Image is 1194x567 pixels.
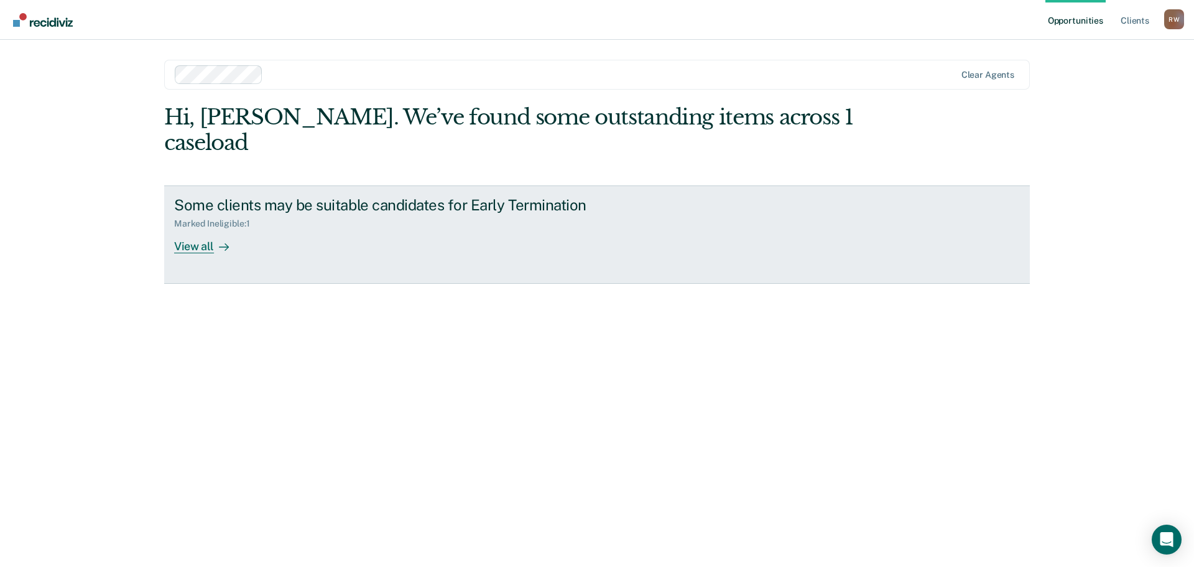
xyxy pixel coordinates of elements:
div: View all [174,229,244,253]
a: Some clients may be suitable candidates for Early TerminationMarked Ineligible:1View all [164,185,1030,284]
div: Hi, [PERSON_NAME]. We’ve found some outstanding items across 1 caseload [164,105,857,156]
button: Profile dropdown button [1164,9,1184,29]
div: Some clients may be suitable candidates for Early Termination [174,196,611,214]
img: Recidiviz [13,13,73,27]
div: Clear agents [961,70,1014,80]
div: R W [1164,9,1184,29]
div: Open Intercom Messenger [1152,525,1182,555]
div: Marked Ineligible : 1 [174,218,259,229]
